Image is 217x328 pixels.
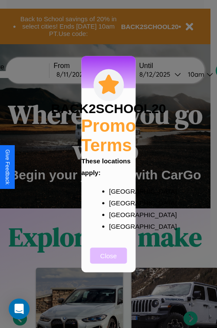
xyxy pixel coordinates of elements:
[82,157,131,176] b: These locations apply:
[109,220,125,232] p: [GEOGRAPHIC_DATA]
[90,247,127,263] button: Close
[109,185,125,197] p: [GEOGRAPHIC_DATA]
[9,299,30,319] div: Open Intercom Messenger
[81,116,136,155] h2: Promo Terms
[4,149,10,185] div: Give Feedback
[109,197,125,208] p: [GEOGRAPHIC_DATA]
[51,101,166,116] h3: BACK2SCHOOL20
[109,208,125,220] p: [GEOGRAPHIC_DATA]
